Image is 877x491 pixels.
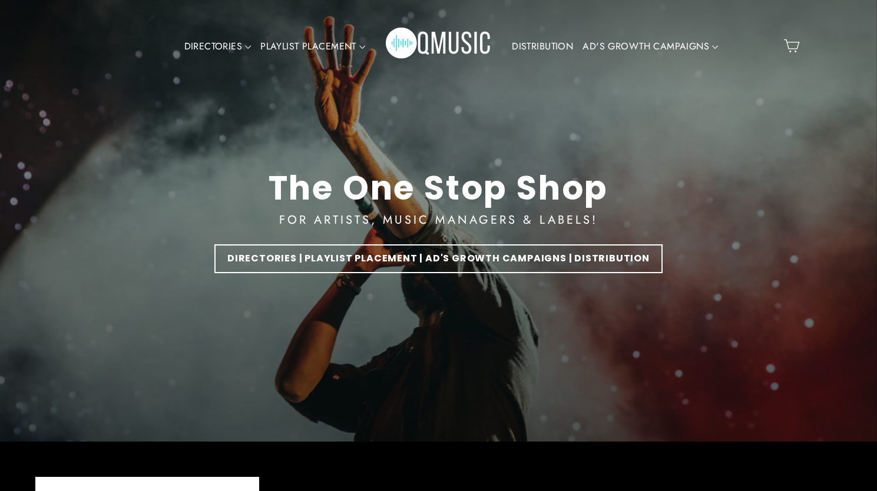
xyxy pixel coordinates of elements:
[386,19,492,72] img: Q Music Promotions
[256,33,370,60] a: PLAYLIST PLACEMENT
[143,12,735,81] div: Primary
[214,244,663,273] a: DIRECTORIES | PLAYLIST PLACEMENT | AD'S GROWTH CAMPAIGNS | DISTRIBUTION
[578,33,723,60] a: AD'S GROWTH CAMPAIGNS
[279,211,597,230] div: FOR ARTISTS, MUSIC MANAGERS & LABELS!
[507,33,578,60] a: DISTRIBUTION
[269,168,609,208] div: The One Stop Shop
[180,33,256,60] a: DIRECTORIES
